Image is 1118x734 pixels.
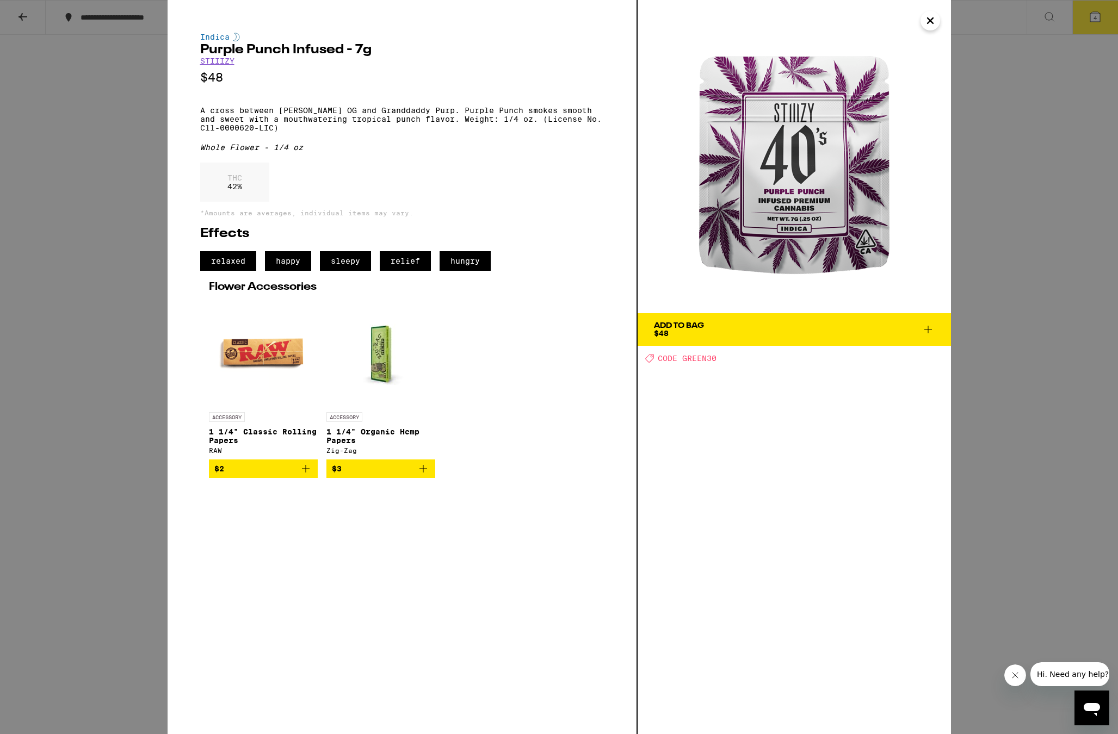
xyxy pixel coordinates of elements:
[200,43,604,57] h2: Purple Punch Infused - 7g
[209,447,318,454] div: RAW
[227,173,242,182] p: THC
[326,412,362,422] p: ACCESSORY
[200,227,604,240] h2: Effects
[380,251,431,271] span: relief
[200,33,604,41] div: Indica
[320,251,371,271] span: sleepy
[209,282,595,293] h2: Flower Accessories
[200,143,604,152] div: Whole Flower - 1/4 oz
[654,322,704,329] div: Add To Bag
[1074,691,1109,725] iframe: Button to launch messaging window
[921,11,940,30] button: Close
[326,447,435,454] div: Zig-Zag
[654,329,669,338] span: $48
[209,427,318,445] p: 1 1/4" Classic Rolling Papers
[326,298,435,407] img: Zig-Zag - 1 1/4" Organic Hemp Papers
[209,412,245,422] p: ACCESSORY
[658,354,716,363] span: CODE GREEN30
[200,163,269,202] div: 42 %
[209,298,318,459] a: Open page for 1 1/4" Classic Rolling Papers from RAW
[1030,662,1109,686] iframe: Message from company
[1004,664,1026,686] iframe: Close message
[326,427,435,445] p: 1 1/4" Organic Hemp Papers
[638,313,951,346] button: Add To Bag$48
[209,459,318,478] button: Add to bag
[233,33,240,41] img: indicaColor.svg
[200,209,604,216] p: *Amounts are averages, individual items may vary.
[200,251,256,271] span: relaxed
[326,298,435,459] a: Open page for 1 1/4" Organic Hemp Papers from Zig-Zag
[209,298,318,407] img: RAW - 1 1/4" Classic Rolling Papers
[440,251,491,271] span: hungry
[200,57,234,65] a: STIIIZY
[200,71,604,84] p: $48
[200,106,604,132] p: A cross between [PERSON_NAME] OG and Granddaddy Purp. Purple Punch smokes smooth and sweet with a...
[214,464,224,473] span: $2
[326,459,435,478] button: Add to bag
[265,251,311,271] span: happy
[332,464,342,473] span: $3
